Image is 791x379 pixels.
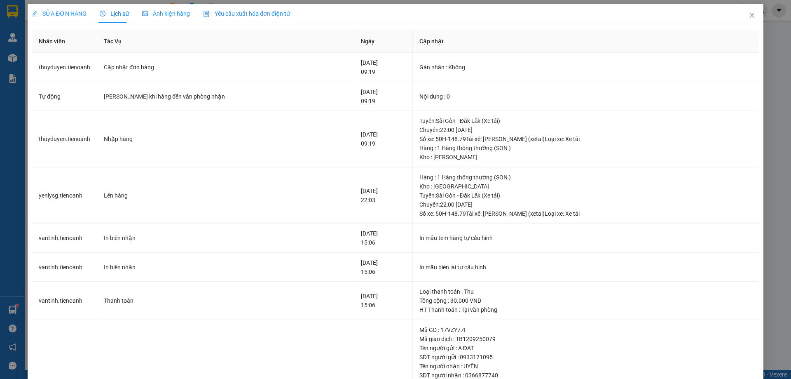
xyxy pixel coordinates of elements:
div: SĐT người gửi : 0933171095 [419,353,752,362]
div: Kho : [GEOGRAPHIC_DATA] [419,182,752,191]
td: thuyduyen.tienoanh [32,53,97,82]
div: [DATE] 15:06 [361,258,405,276]
div: Hàng : 1 Hàng thông thường (SON ) [419,173,752,182]
div: Tuyến : Sài Gòn - Đăk Lăk (Xe tải) Chuyến: 22:00 [DATE] Số xe: 50H-148.79 Tài xế: [PERSON_NAME] (... [419,116,752,144]
div: [DATE] 22:03 [361,186,405,205]
th: Nhân viên [32,30,97,53]
span: clock-circle [100,11,105,16]
div: [DATE] 09:19 [361,130,405,148]
button: Close [740,4,763,27]
th: Cập nhật [413,30,759,53]
div: Hàng : 1 Hàng thông thường (SON ) [419,144,752,153]
div: Tên người gửi : A ĐẠT [419,344,752,353]
td: vantinh.tienoanh [32,253,97,282]
span: Ảnh kiện hàng [142,10,190,17]
div: [DATE] 15:06 [361,229,405,247]
div: In mẫu tem hàng tự cấu hình [419,233,752,242]
img: icon [203,11,210,17]
div: Kho : [PERSON_NAME] [419,153,752,162]
div: [PERSON_NAME] khi hàng đến văn phòng nhận [104,92,347,101]
div: Thanh toán [104,296,347,305]
div: [DATE] 09:19 [361,87,405,106]
div: Cập nhật đơn hàng [104,63,347,72]
div: [DATE] 15:06 [361,292,405,310]
td: Tự động [32,82,97,111]
div: Tuyến : Sài Gòn - Đăk Lăk (Xe tải) Chuyến: 22:00 [DATE] Số xe: 50H-148.79 Tài xế: [PERSON_NAME] (... [419,191,752,218]
div: Tổng cộng : 30.000 VND [419,296,752,305]
div: In mẫu biên lai tự cấu hình [419,263,752,272]
div: HT Thanh toán : Tại văn phòng [419,305,752,314]
div: In biên nhận [104,233,347,242]
span: close [749,12,755,19]
div: Tên người nhận : UYÊN [419,362,752,371]
div: Gán nhãn : Không [419,63,752,72]
th: Ngày [354,30,412,53]
div: Mã giao dịch : TB1209250079 [419,334,752,344]
div: [DATE] 09:19 [361,58,405,76]
td: vantinh.tienoanh [32,282,97,320]
div: Loại thanh toán : Thu [419,287,752,296]
div: Lên hàng [104,191,347,200]
span: Lịch sử [100,10,129,17]
div: Nhập hàng [104,134,347,144]
span: picture [142,11,148,16]
div: In biên nhận [104,263,347,272]
td: yenlysg.tienoanh [32,167,97,224]
span: Yêu cầu xuất hóa đơn điện tử [203,10,290,17]
td: vantinh.tienoanh [32,224,97,253]
span: edit [32,11,37,16]
div: Nội dung : 0 [419,92,752,101]
span: SỬA ĐƠN HÀNG [32,10,87,17]
td: thuyduyen.tienoanh [32,111,97,167]
div: Mã GD : 17VZY77I [419,325,752,334]
th: Tác Vụ [97,30,354,53]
